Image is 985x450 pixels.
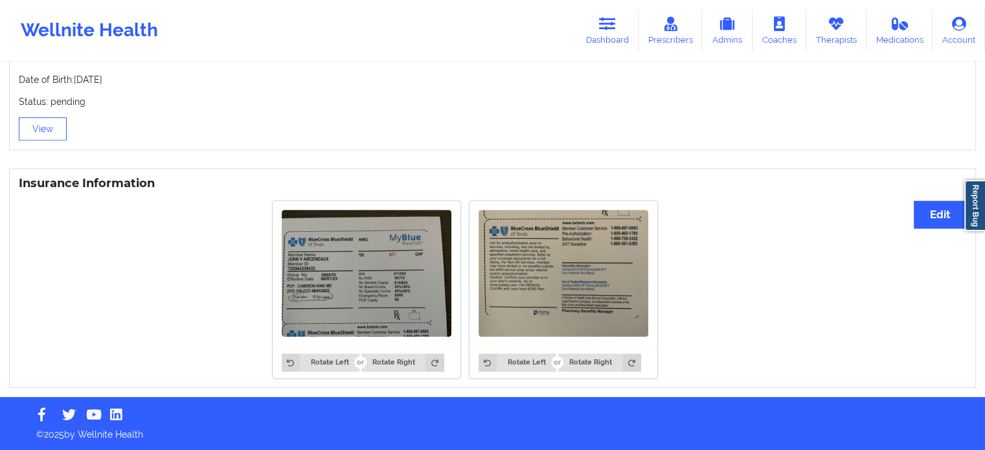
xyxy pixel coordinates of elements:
[19,73,966,86] p: Date of Birth: [DATE]
[282,354,359,372] button: Rotate Left
[479,210,648,337] img: John Arceneaux
[19,176,966,191] h3: Insurance Information
[914,201,966,229] button: Edit
[19,95,966,108] p: Status: pending
[282,210,451,337] img: John Arceneaux
[558,354,640,372] button: Rotate Right
[479,354,556,372] button: Rotate Left
[702,9,753,52] a: Admins
[806,9,866,52] a: Therapists
[361,354,444,372] button: Rotate Right
[639,9,703,52] a: Prescribers
[933,9,985,52] a: Account
[753,9,806,52] a: Coaches
[866,9,933,52] a: Medications
[19,117,67,141] button: View
[964,180,985,231] a: Report Bug
[576,9,639,52] a: Dashboard
[27,419,958,441] p: © 2025 by Wellnite Health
